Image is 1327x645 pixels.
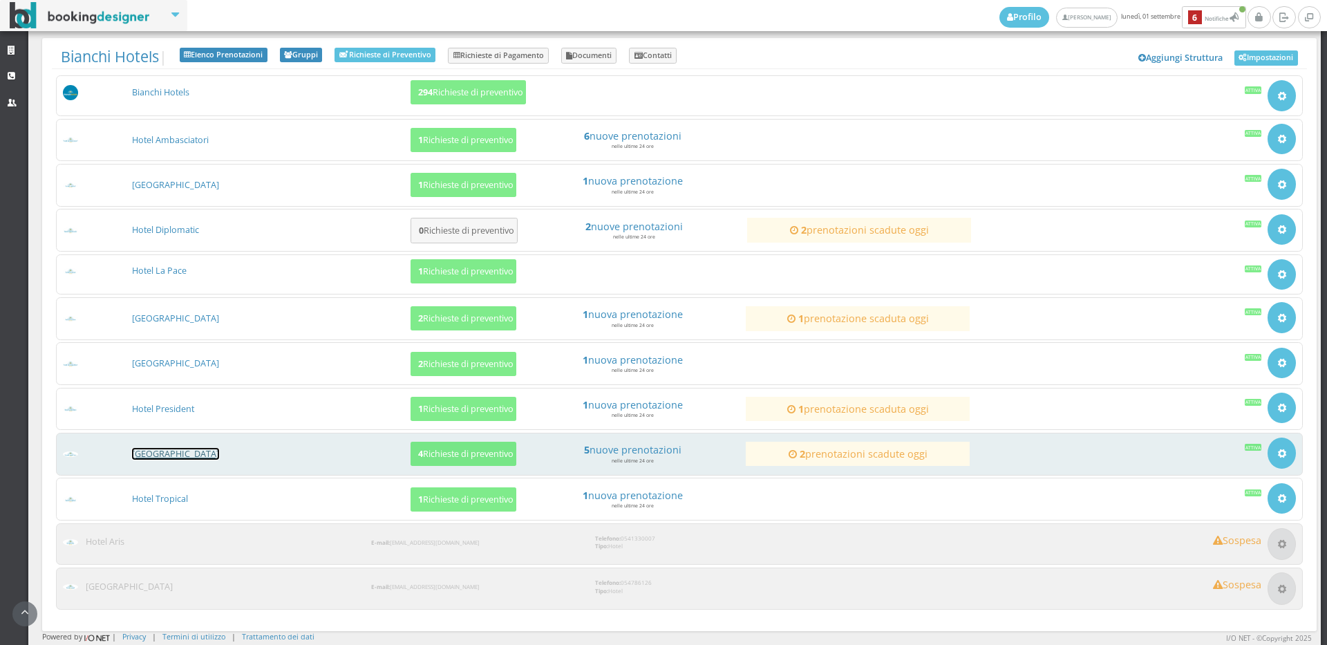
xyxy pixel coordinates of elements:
[132,448,219,460] a: [GEOGRAPHIC_DATA]
[527,489,738,501] a: 1nuova prenotazione
[63,361,79,367] img: d1a594307d3611ed9c9d0608f5526cb6_max100.png
[232,631,236,642] div: |
[752,448,963,460] h4: prenotazioni scadute oggi
[752,312,963,324] a: 1prenotazione scaduta oggi
[411,306,516,330] button: 2Richieste di preventivo
[63,316,79,322] img: c99f326e7d3611ed9c9d0608f5526cb6_max100.png
[527,130,738,142] h4: nuove prenotazioni
[1245,354,1262,361] div: Attiva
[527,354,738,366] h4: nuova prenotazione
[752,448,963,460] a: 2prenotazioni scadute oggi
[418,312,423,324] b: 2
[595,542,608,550] strong: Tipo:
[527,308,738,320] h4: nuova prenotazione
[371,539,390,546] strong: E-mail:
[589,528,813,557] div: 0541330007 Hotel
[1213,579,1261,590] h4: Sospesa
[335,48,435,62] a: Richieste di Preventivo
[63,496,79,503] img: f1a57c167d3611ed9c9d0608f5526cb6_max100.png
[1234,50,1298,66] a: Impostazioni
[418,358,423,370] b: 2
[527,130,738,142] a: 6nuove prenotazioni
[612,143,654,149] small: nelle ultime 24 ore
[418,403,423,415] b: 1
[63,227,79,234] img: baa77dbb7d3611ed9c9d0608f5526cb6_max100.png
[418,448,423,460] b: 4
[414,87,523,97] h5: Richieste di preventivo
[527,399,738,411] a: 1nuova prenotazione
[595,579,621,586] strong: Telefono:
[612,458,654,464] small: nelle ultime 24 ore
[752,403,963,415] a: 1prenotazione scaduta oggi
[180,48,267,63] a: Elenco Prenotazioni
[561,48,617,64] a: Documenti
[63,539,79,545] img: ab96904f7d3611ed9c9d0608f5526cb6_max100.png
[798,312,804,325] strong: 1
[414,266,514,277] h5: Richieste di preventivo
[1245,444,1262,451] div: Attiva
[414,359,514,369] h5: Richieste di preventivo
[132,312,219,324] a: [GEOGRAPHIC_DATA]
[1245,308,1262,315] div: Attiva
[122,631,146,642] a: Privacy
[1245,175,1262,182] div: Attiva
[63,451,79,458] img: ea773b7e7d3611ed9c9d0608f5526cb6_max100.png
[1245,86,1262,93] div: Attiva
[612,503,654,509] small: nelle ultime 24 ore
[365,532,589,553] div: [EMAIL_ADDRESS][DOMAIN_NAME]
[527,308,738,320] a: 1nuova prenotazione
[527,175,738,187] h4: nuova prenotazione
[999,6,1248,28] span: lunedì, 01 settembre
[612,412,654,418] small: nelle ultime 24 ore
[612,189,654,195] small: nelle ultime 24 ore
[1245,265,1262,272] div: Attiva
[1245,489,1262,496] div: Attiva
[63,183,79,189] img: b34dc2487d3611ed9c9d0608f5526cb6_max100.png
[411,218,518,243] button: 0Richieste di preventivo
[132,86,189,98] a: Bianchi Hotels
[629,48,677,64] a: Contatti
[528,221,740,232] h4: nuove prenotazioni
[371,583,390,590] strong: E-mail:
[589,572,813,601] div: 054786126 Hotel
[242,631,314,642] a: Trattamento dei dati
[418,179,423,191] b: 1
[595,587,608,595] strong: Tipo:
[999,7,1049,28] a: Profilo
[1056,8,1118,28] a: [PERSON_NAME]
[752,312,963,324] h4: prenotazione scaduta oggi
[527,444,738,456] h4: nuove prenotazioni
[1245,399,1262,406] div: Attiva
[63,584,79,590] img: e2de19487d3611ed9c9d0608f5526cb6_max100.png
[418,134,423,146] b: 1
[1213,534,1261,546] h4: Sospesa
[82,632,112,643] img: ionet_small_logo.png
[63,268,79,274] img: c3084f9b7d3611ed9c9d0608f5526cb6_max100.png
[365,577,589,597] div: [EMAIL_ADDRESS][DOMAIN_NAME]
[414,494,514,505] h5: Richieste di preventivo
[753,224,965,236] h4: prenotazioni scadute oggi
[612,367,654,373] small: nelle ultime 24 ore
[583,308,588,321] strong: 1
[419,225,424,236] b: 0
[79,581,363,593] h3: [GEOGRAPHIC_DATA]
[10,2,150,29] img: BookingDesigner.com
[585,220,591,233] strong: 2
[752,403,963,415] h4: prenotazione scaduta oggi
[411,173,516,197] button: 1Richieste di preventivo
[1188,10,1202,25] b: 6
[801,223,807,236] strong: 2
[411,80,526,104] button: 294Richieste di preventivo
[612,322,654,328] small: nelle ultime 24 ore
[132,224,199,236] a: Hotel Diplomatic
[414,135,514,145] h5: Richieste di preventivo
[583,174,588,187] strong: 1
[411,397,516,421] button: 1Richieste di preventivo
[79,536,363,548] h3: Hotel Aris
[527,489,738,501] h4: nuova prenotazione
[595,534,621,542] strong: Telefono:
[528,221,740,232] a: 2nuove prenotazioni
[280,48,323,63] a: Gruppi
[61,48,167,66] span: |
[162,631,225,642] a: Termini di utilizzo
